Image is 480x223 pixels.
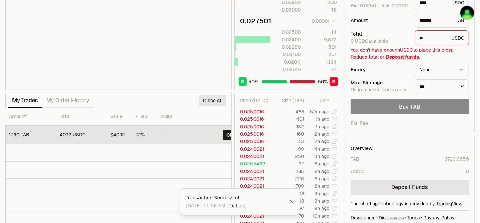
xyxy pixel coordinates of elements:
[351,67,409,72] div: Expiry
[306,59,337,65] div: 1,134
[391,3,408,8] button: 0.0300
[235,130,273,138] td: 0.0250016
[306,51,337,58] div: 251
[273,168,304,175] td: 185
[314,138,329,144] time: 2h ago
[306,36,337,43] div: 9,872
[316,116,329,122] time: 1h ago
[415,63,469,76] button: None
[4,108,54,126] th: Amount
[351,168,364,175] div: USDC
[351,145,373,152] div: Overview
[436,201,462,207] a: TradingView
[306,44,337,50] div: 501
[351,3,380,9] span: Bid -
[351,47,469,60] div: You don't have enough USDC to place this order. Reduce total or .
[8,94,42,107] button: My Trades
[273,212,304,220] td: 170
[235,145,273,153] td: 0.0240021
[186,202,245,209] span: [DATE] 11:06 AM ,
[314,153,329,159] time: 4h ago
[223,130,243,140] button: Close
[136,132,149,138] div: 72%
[229,202,245,209] a: Tx Link
[310,109,329,115] time: 52m ago
[9,132,49,138] div: 1760 TAB
[359,3,377,8] button: 0.0250
[154,126,199,144] td: --
[199,95,226,106] button: Close All
[273,130,304,138] td: 160
[273,115,304,123] td: 401
[351,214,375,221] a: Developers
[235,153,273,160] td: 0.0240021
[273,182,304,190] td: 709
[306,29,337,36] div: 14
[314,131,329,137] time: 2h ago
[313,213,329,219] time: 10h ago
[315,183,329,189] time: 8h ago
[351,180,469,195] a: Deposit Funds
[271,44,301,50] div: 0.02280
[105,108,130,126] th: Value
[415,79,469,94] div: %
[278,97,304,104] div: Size ( TAB )
[310,97,329,104] div: Time
[351,38,388,44] span: 0 USDC available
[249,78,259,85] span: 50 %
[386,54,419,60] a: Deposit funds
[315,161,329,167] time: 8h ago
[381,3,408,9] span: Ask
[271,6,301,13] div: 0.03000
[273,108,304,115] td: 488
[235,168,273,175] td: 0.0240021
[315,176,329,182] time: 8h ago
[289,199,294,204] button: Close
[306,66,337,73] div: 21
[273,123,304,130] td: 132
[315,168,329,174] time: 8h ago
[235,138,273,145] td: 0.0250016
[314,191,329,197] time: 9h ago
[235,108,273,115] td: 0.0250016
[235,115,273,123] td: 0.0250016
[271,29,301,36] div: 0.02500
[110,132,125,138] div: $40.12
[466,168,469,175] div: 0
[273,138,304,145] td: 43
[235,212,273,220] td: 0.0240021
[54,108,105,126] th: Total
[318,78,328,85] span: 50 %
[316,124,329,130] time: 1h ago
[351,120,368,127] div: Est. Fee
[271,59,301,65] div: 0.02011
[42,94,94,107] button: My Order History
[460,5,475,20] img: 3
[273,160,304,168] td: 37
[423,214,455,221] a: Privacy Policy
[240,16,271,26] div: 0.027501
[235,175,273,182] td: 0.0240021
[273,153,304,160] td: 250
[271,51,301,58] div: 0.02100
[186,194,289,201] div: Transaction Successful!
[332,78,336,85] span: S
[306,6,337,13] div: 16
[271,36,301,43] div: 0.02400
[241,78,244,85] span: B
[351,87,409,93] div: On immediate trades only
[235,182,273,190] td: 0.0240021
[154,108,199,126] th: Expiry
[379,214,404,221] a: Disclosures
[273,175,304,182] td: 226
[444,156,469,162] div: 3729.9656
[415,13,469,28] div: TAB
[415,30,469,45] div: USDC
[314,146,329,152] time: 4h ago
[240,97,273,104] div: Price ( USDC )
[310,17,337,25] button: 0.00001
[351,156,359,162] div: TAB
[271,66,301,73] div: 0.02010
[407,214,420,221] a: Terms
[351,200,469,207] div: The charting technology is provided by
